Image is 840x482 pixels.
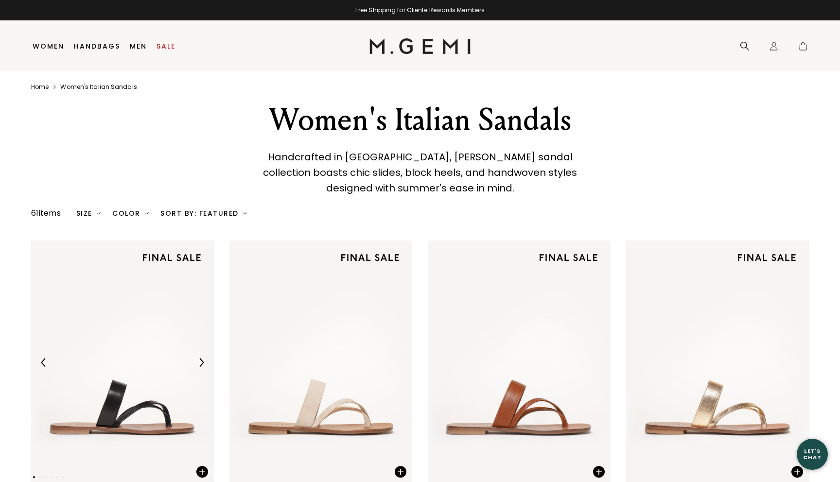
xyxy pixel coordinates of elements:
div: Size [76,209,101,217]
a: Men [130,42,147,50]
a: Women's italian sandals [60,83,137,91]
div: Color [112,209,149,217]
img: chevron-down.svg [145,211,149,215]
div: Let's Chat [797,448,828,460]
img: chevron-down.svg [243,211,247,215]
img: Next Arrow [197,358,206,367]
a: Home [31,83,49,91]
img: final sale tag [333,246,406,269]
a: Handbags [74,42,120,50]
a: Sale [157,42,175,50]
img: Previous Arrow [39,358,48,367]
p: Handcrafted in [GEOGRAPHIC_DATA], [PERSON_NAME] sandal collection boasts chic slides, block heels... [256,149,584,196]
div: Sort By: Featured [160,209,247,217]
div: Women's Italian Sandals [251,103,589,138]
img: M.Gemi [369,38,471,54]
a: Women [33,42,64,50]
img: final sale tag [532,246,605,269]
img: chevron-down.svg [97,211,101,215]
img: final sale tag [135,246,208,269]
div: 61 items [31,207,61,219]
img: final sale tag [730,246,803,269]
